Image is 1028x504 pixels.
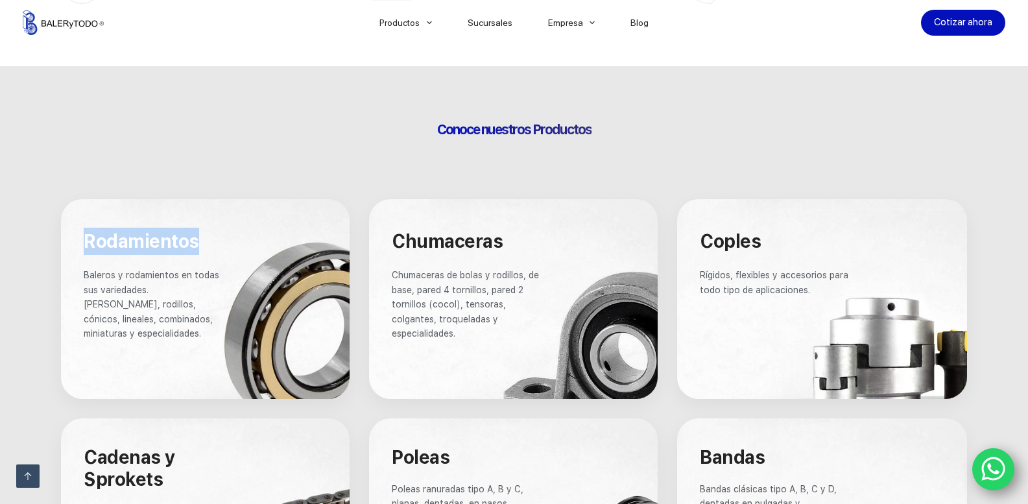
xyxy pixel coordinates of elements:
img: Balerytodo [23,10,104,35]
span: Chumaceras de bolas y rodillos, de base, pared 4 tornillos, pared 2 tornillos (cocol), tensoras, ... [392,270,542,339]
a: WhatsApp [972,448,1015,491]
span: Conoce nuestros Productos [437,121,592,138]
span: Rodamientos [84,230,199,252]
a: Cotizar ahora [921,10,1005,36]
span: Poleas [392,446,449,468]
span: Baleros y rodamientos en todas sus variedades. [PERSON_NAME], rodillos, cónicos, lineales, combin... [84,270,222,339]
span: Cadenas y Sprokets [84,446,180,490]
span: Chumaceras [392,230,503,252]
a: Ir arriba [16,464,40,488]
span: Coples [700,230,761,252]
span: Rígidos, flexibles y accesorios para todo tipo de aplicaciones. [700,270,851,294]
span: Bandas [700,446,765,468]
